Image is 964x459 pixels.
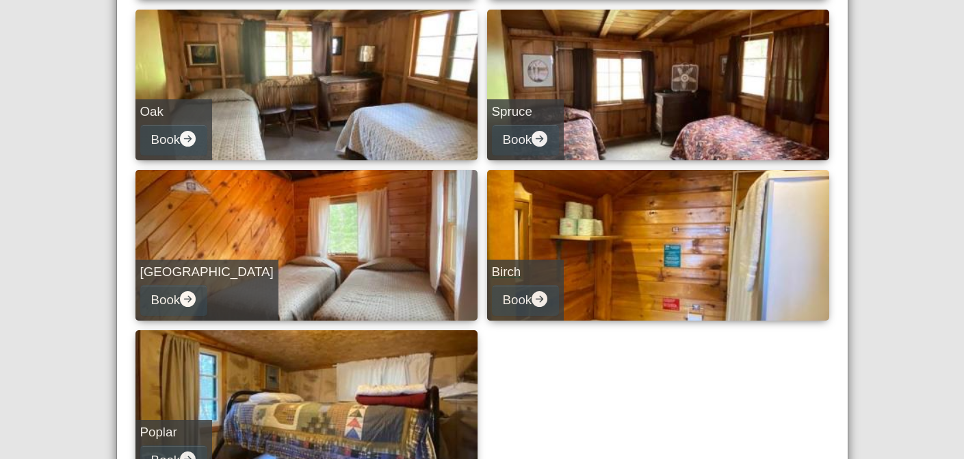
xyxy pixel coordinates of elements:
[140,285,207,316] button: Bookarrow right circle fill
[140,425,207,441] h5: Poplar
[492,264,559,280] h5: Birch
[140,264,274,280] h5: [GEOGRAPHIC_DATA]
[140,104,207,120] h5: Oak
[492,125,559,156] button: Bookarrow right circle fill
[532,291,547,307] svg: arrow right circle fill
[140,125,207,156] button: Bookarrow right circle fill
[492,285,559,316] button: Bookarrow right circle fill
[532,131,547,147] svg: arrow right circle fill
[492,104,559,120] h5: Spruce
[180,291,196,307] svg: arrow right circle fill
[180,131,196,147] svg: arrow right circle fill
